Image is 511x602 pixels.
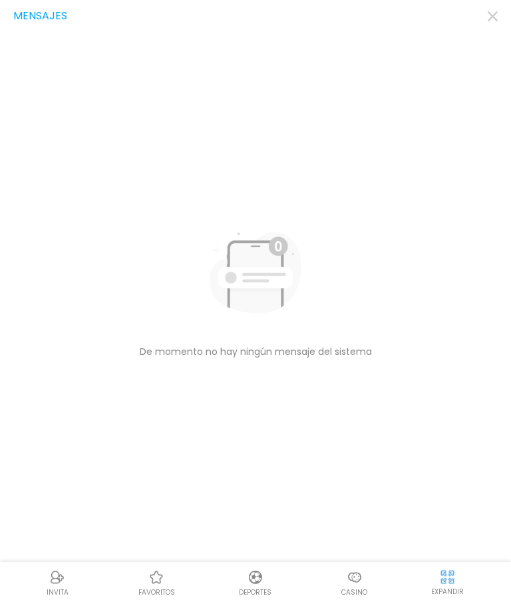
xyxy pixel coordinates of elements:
img: Deportes [248,569,263,585]
p: Casino [341,587,367,597]
p: Deportes [239,587,271,597]
a: CasinoCasinoCasino [305,567,404,597]
img: hide [439,569,456,585]
img: Empty Messages [209,222,302,316]
img: Casino [347,569,363,585]
img: Casino Favoritos [148,569,164,585]
p: INVITA [47,587,69,597]
a: Casino FavoritosCasino Favoritosfavoritos [107,567,206,597]
img: Referral [49,569,65,585]
a: ReferralReferralINVITA [8,567,107,597]
a: DeportesDeportesDeportes [206,567,305,597]
p: De momento no hay ningún mensaje del sistema [140,346,372,358]
div: Mensajes [13,8,498,24]
p: favoritos [138,587,175,597]
p: EXPANDIR [431,587,464,597]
